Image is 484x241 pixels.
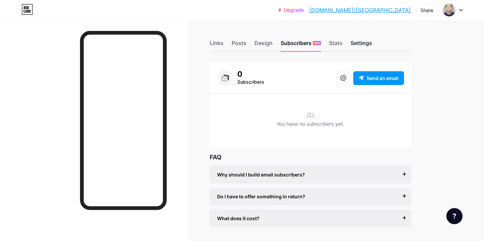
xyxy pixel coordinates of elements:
div: Design [254,39,273,51]
div: Share [420,7,433,14]
div: FAQ [210,153,411,162]
div: Links [210,39,224,51]
div: Posts [232,39,246,51]
div: Settings [351,39,372,51]
span: Send an email [367,75,399,82]
img: tikadai [443,4,455,16]
div: Stats [329,39,342,51]
span: Do I have to offer something in return? [217,193,305,200]
div: You have no subscribers yet. [217,121,404,131]
div: 0 [237,70,264,78]
a: Upgrade [278,7,304,13]
span: What does it cost? [217,215,259,222]
div: Subscribers [237,78,264,86]
span: Why should I build email subscribers? [217,171,305,178]
div: Subscribers [281,39,321,51]
a: [DOMAIN_NAME]/[GEOGRAPHIC_DATA] [309,6,411,14]
span: NEW [314,41,320,45]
